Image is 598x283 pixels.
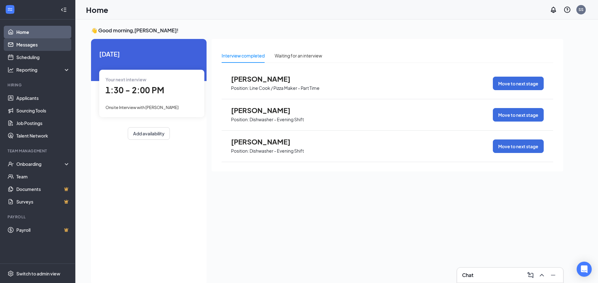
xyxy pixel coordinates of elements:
[462,272,473,279] h3: Chat
[222,52,265,59] div: Interview completed
[8,67,14,73] svg: Analysis
[8,161,14,167] svg: UserCheck
[16,129,70,142] a: Talent Network
[537,270,547,280] button: ChevronUp
[8,270,14,277] svg: Settings
[550,6,557,14] svg: Notifications
[527,271,534,279] svg: ComposeMessage
[16,183,70,195] a: DocumentsCrown
[548,270,558,280] button: Minimize
[16,170,70,183] a: Team
[16,117,70,129] a: Job Postings
[8,214,69,220] div: Payroll
[86,4,108,15] h1: Home
[231,85,249,91] p: Position:
[549,271,557,279] svg: Minimize
[8,82,69,88] div: Hiring
[525,270,536,280] button: ComposeMessage
[16,51,70,63] a: Scheduling
[7,6,13,13] svg: WorkstreamLogo
[16,104,70,117] a: Sourcing Tools
[493,139,544,153] button: Move to next stage
[91,27,563,34] h3: 👋 Good morning, [PERSON_NAME] !
[105,77,146,82] span: Your next interview
[275,52,322,59] div: Waiting for an interview
[231,148,249,154] p: Position:
[99,49,198,59] span: [DATE]
[493,77,544,90] button: Move to next stage
[61,7,67,13] svg: Collapse
[16,161,65,167] div: Onboarding
[231,138,300,146] span: [PERSON_NAME]
[231,75,300,83] span: [PERSON_NAME]
[563,6,571,14] svg: QuestionInfo
[231,106,300,114] span: [PERSON_NAME]
[577,262,592,277] div: Open Intercom Messenger
[538,271,546,279] svg: ChevronUp
[105,85,164,95] span: 1:30 - 2:00 PM
[250,117,304,122] p: Dishwasher - Evening Shift
[16,38,70,51] a: Messages
[250,85,320,91] p: Line Cook / Pizza Maker - Part Time
[16,67,70,73] div: Reporting
[579,7,584,12] div: SS
[128,127,170,140] button: Add availability
[231,117,249,122] p: Position:
[16,26,70,38] a: Home
[493,108,544,122] button: Move to next stage
[16,224,70,236] a: PayrollCrown
[16,92,70,104] a: Applicants
[16,195,70,208] a: SurveysCrown
[16,270,60,277] div: Switch to admin view
[8,148,69,154] div: Team Management
[250,148,304,154] p: Dishwasher - Evening Shift
[105,105,179,110] span: Onsite Interview with [PERSON_NAME]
